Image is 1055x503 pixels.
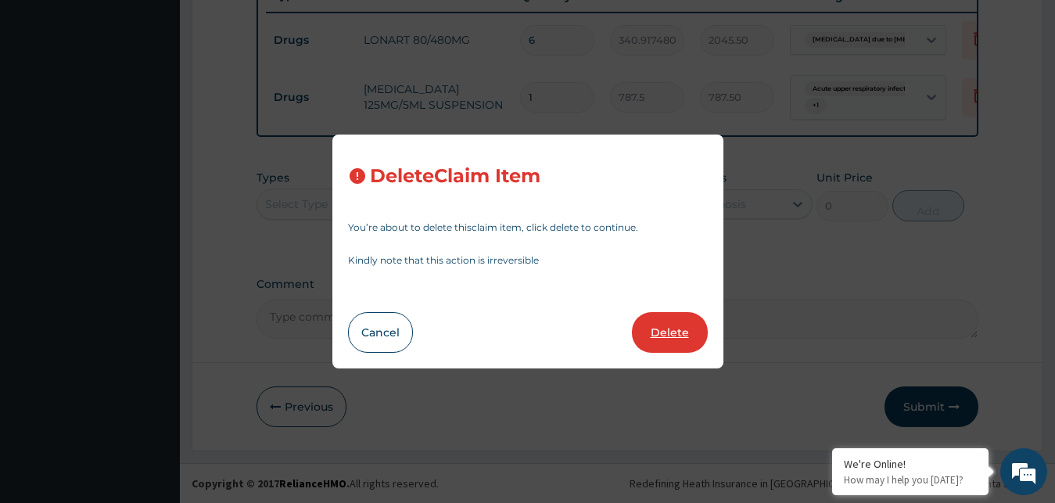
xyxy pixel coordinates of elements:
[29,78,63,117] img: d_794563401_company_1708531726252_794563401
[370,166,540,187] h3: Delete Claim Item
[348,312,413,353] button: Cancel
[632,312,708,353] button: Delete
[844,473,977,487] p: How may I help you today?
[844,457,977,471] div: We're Online!
[348,223,708,232] p: You’re about to delete this claim item , click delete to continue.
[91,152,216,310] span: We're online!
[81,88,263,108] div: Chat with us now
[257,8,294,45] div: Minimize live chat window
[8,336,298,391] textarea: Type your message and hit 'Enter'
[348,256,708,265] p: Kindly note that this action is irreversible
